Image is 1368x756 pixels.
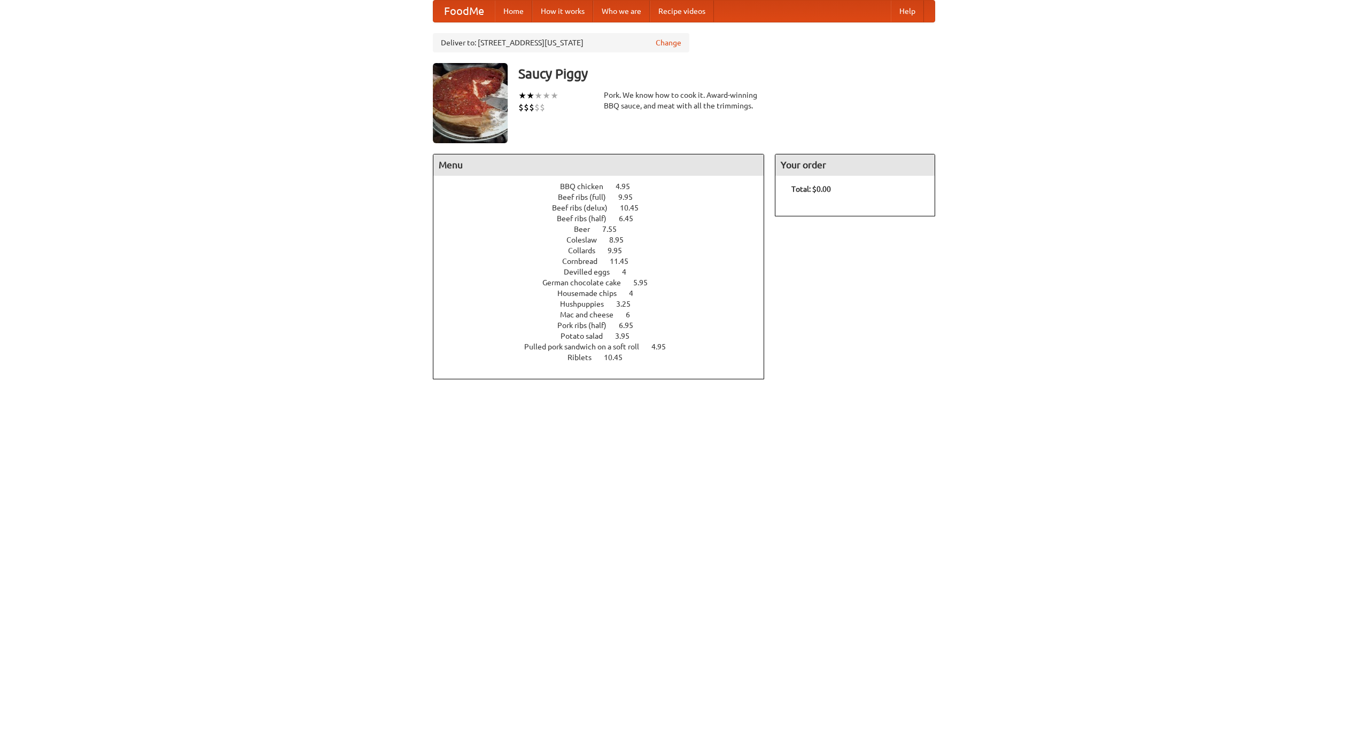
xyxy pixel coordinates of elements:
a: Cornbread 11.45 [562,257,648,266]
a: Hushpuppies 3.25 [560,300,650,308]
span: 4.95 [651,342,677,351]
span: Cornbread [562,257,608,266]
a: Home [495,1,532,22]
span: BBQ chicken [560,182,614,191]
li: ★ [542,90,550,102]
a: FoodMe [433,1,495,22]
span: 9.95 [608,246,633,255]
a: BBQ chicken 4.95 [560,182,650,191]
a: Devilled eggs 4 [564,268,646,276]
a: Pork ribs (half) 6.95 [557,321,653,330]
li: ★ [526,90,534,102]
h4: Menu [433,154,764,176]
span: Potato salad [561,332,613,340]
a: Change [656,37,681,48]
div: Pork. We know how to cook it. Award-winning BBQ sauce, and meat with all the trimmings. [604,90,764,111]
a: German chocolate cake 5.95 [542,278,667,287]
img: angular.jpg [433,63,508,143]
li: $ [534,102,540,113]
span: Beer [574,225,601,233]
a: Pulled pork sandwich on a soft roll 4.95 [524,342,686,351]
a: Recipe videos [650,1,714,22]
span: 3.25 [616,300,641,308]
a: Coleslaw 8.95 [566,236,643,244]
h3: Saucy Piggy [518,63,935,84]
a: Who we are [593,1,650,22]
a: Collards 9.95 [568,246,642,255]
span: German chocolate cake [542,278,632,287]
span: 8.95 [609,236,634,244]
span: Housemade chips [557,289,627,298]
h4: Your order [775,154,935,176]
span: Beef ribs (half) [557,214,617,223]
a: Help [891,1,924,22]
span: Collards [568,246,606,255]
span: 6 [626,310,641,319]
span: 10.45 [604,353,633,362]
span: Pork ribs (half) [557,321,617,330]
span: Beef ribs (delux) [552,204,618,212]
span: 6.95 [619,321,644,330]
a: Potato salad 3.95 [561,332,649,340]
span: Mac and cheese [560,310,624,319]
li: $ [529,102,534,113]
li: $ [540,102,545,113]
span: 5.95 [633,278,658,287]
li: $ [524,102,529,113]
span: 6.45 [619,214,644,223]
a: Mac and cheese 6 [560,310,650,319]
a: How it works [532,1,593,22]
li: ★ [534,90,542,102]
a: Beef ribs (delux) 10.45 [552,204,658,212]
span: 4.95 [616,182,641,191]
span: 11.45 [610,257,639,266]
span: 4 [622,268,637,276]
span: 3.95 [615,332,640,340]
a: Beef ribs (full) 9.95 [558,193,652,201]
li: $ [518,102,524,113]
b: Total: $0.00 [791,185,831,193]
span: Coleslaw [566,236,608,244]
span: Beef ribs (full) [558,193,617,201]
span: 7.55 [602,225,627,233]
span: Pulled pork sandwich on a soft roll [524,342,650,351]
span: 4 [629,289,644,298]
li: ★ [550,90,558,102]
a: Housemade chips 4 [557,289,653,298]
span: Riblets [568,353,602,362]
li: ★ [518,90,526,102]
span: 9.95 [618,193,643,201]
span: 10.45 [620,204,649,212]
a: Beer 7.55 [574,225,636,233]
a: Beef ribs (half) 6.45 [557,214,653,223]
span: Hushpuppies [560,300,615,308]
div: Deliver to: [STREET_ADDRESS][US_STATE] [433,33,689,52]
a: Riblets 10.45 [568,353,642,362]
span: Devilled eggs [564,268,620,276]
